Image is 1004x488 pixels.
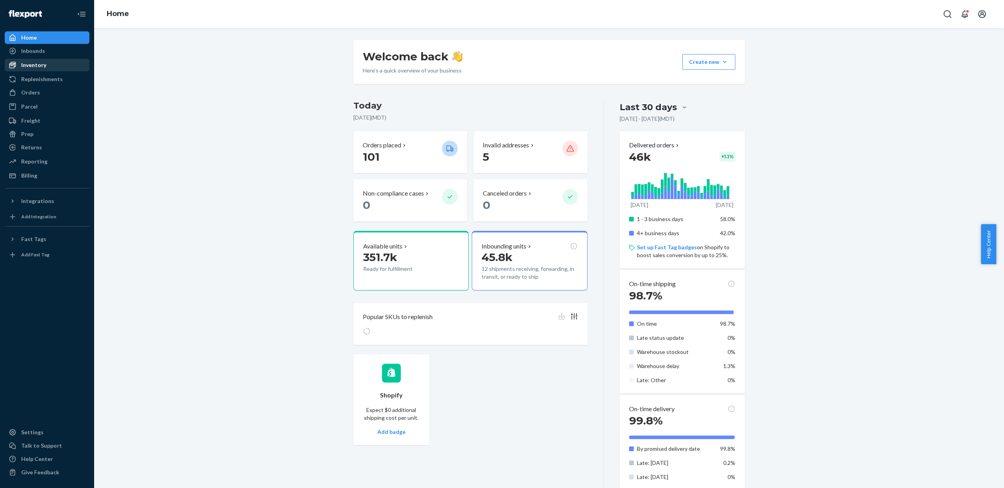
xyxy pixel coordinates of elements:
[21,442,62,450] div: Talk to Support
[363,189,424,198] p: Non-compliance cases
[363,150,380,163] span: 101
[629,279,676,288] p: On-time shipping
[363,406,420,422] p: Expect $0 additional shipping cost per unit.
[377,428,406,436] button: Add badge
[728,377,735,383] span: 0%
[363,265,436,273] p: Ready for fulfillment
[5,155,89,168] a: Reporting
[363,312,433,321] p: Popular SKUs to replenish
[728,334,735,341] span: 0%
[637,334,714,342] p: Late status update
[21,75,63,83] div: Replenishments
[452,51,463,62] img: hand-wave emoji
[5,439,89,452] button: Talk to Support
[637,244,697,250] a: Set up Fast Tag badges
[637,229,714,237] p: 4+ business days
[363,49,463,63] h1: Welcome back
[5,466,89,479] button: Give Feedback
[483,150,489,163] span: 5
[637,362,714,370] p: Warehouse delay
[637,243,735,259] p: on Shopify to boost sales conversion by up to 25%.
[940,6,955,22] button: Open Search Box
[473,131,587,173] button: Invalid addresses 5
[5,426,89,439] a: Settings
[482,242,526,251] p: Inbounding units
[21,468,59,476] div: Give Feedback
[620,101,677,113] div: Last 30 days
[21,103,38,111] div: Parcel
[21,172,37,180] div: Billing
[957,6,973,22] button: Open notifications
[629,289,662,302] span: 98.7%
[21,34,37,42] div: Home
[720,445,735,452] span: 99.8%
[21,143,42,151] div: Returns
[5,453,89,465] a: Help Center
[100,3,135,25] ol: breadcrumbs
[363,250,397,264] span: 351.7k
[629,414,663,427] span: 99.8%
[21,117,40,125] div: Freight
[723,363,735,369] span: 1.3%
[353,100,587,112] h3: Today
[482,250,513,264] span: 45.8k
[483,198,490,212] span: 0
[473,180,587,221] button: Canceled orders 0
[5,128,89,140] a: Prep
[5,249,89,261] a: Add Fast Tag
[728,473,735,480] span: 0%
[637,348,714,356] p: Warehouse stockout
[637,376,714,384] p: Late: Other
[629,150,651,163] span: 46k
[5,210,89,223] a: Add Integration
[5,233,89,245] button: Fast Tags
[637,320,714,328] p: On time
[5,114,89,127] a: Freight
[21,455,53,463] div: Help Center
[629,141,680,150] button: Delivered orders
[21,213,56,220] div: Add Integration
[716,201,733,209] p: [DATE]
[483,141,529,150] p: Invalid addresses
[637,215,714,223] p: 1 - 3 business days
[5,141,89,154] a: Returns
[21,428,44,436] div: Settings
[629,405,675,414] p: On-time delivery
[21,61,46,69] div: Inventory
[728,348,735,355] span: 0%
[21,158,47,165] div: Reporting
[637,459,714,467] p: Late: [DATE]
[21,89,40,96] div: Orders
[353,114,587,122] p: [DATE] ( MDT )
[483,189,527,198] p: Canceled orders
[720,152,735,161] div: + 1.1 %
[353,131,467,173] button: Orders placed 101
[9,10,42,18] img: Flexport logo
[5,59,89,71] a: Inventory
[363,242,402,251] p: Available units
[981,224,996,264] button: Help Center
[380,391,403,400] p: Shopify
[21,235,46,243] div: Fast Tags
[21,197,54,205] div: Integrations
[363,198,370,212] span: 0
[631,201,648,209] p: [DATE]
[107,9,129,18] a: Home
[5,73,89,85] a: Replenishments
[620,115,675,123] p: [DATE] - [DATE] ( MDT )
[21,47,45,55] div: Inbounds
[21,251,49,258] div: Add Fast Tag
[5,100,89,113] a: Parcel
[363,141,401,150] p: Orders placed
[5,45,89,57] a: Inbounds
[363,67,463,74] p: Here’s a quick overview of your business
[5,195,89,207] button: Integrations
[353,231,469,290] button: Available units351.7kReady for fulfillment
[723,459,735,466] span: 0.2%
[720,230,735,236] span: 42.0%
[472,231,587,290] button: Inbounding units45.8k12 shipments receiving, forwarding, in transit, or ready to ship
[5,31,89,44] a: Home
[720,216,735,222] span: 58.0%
